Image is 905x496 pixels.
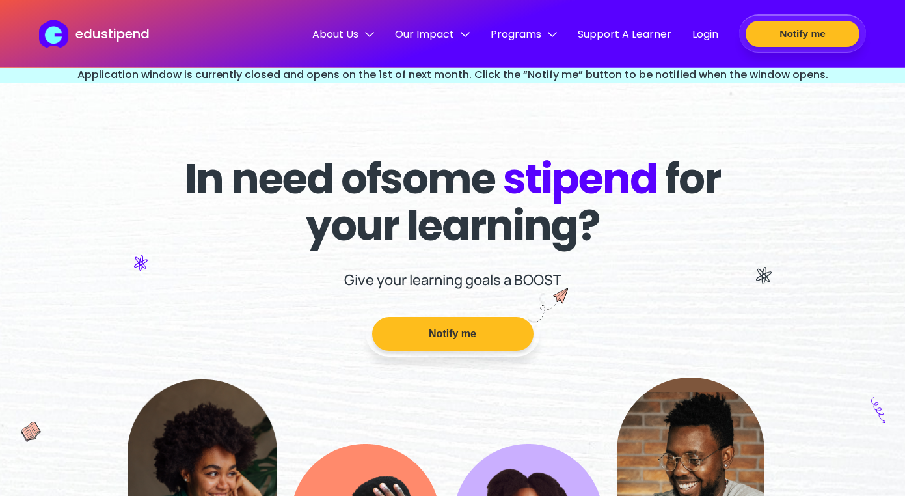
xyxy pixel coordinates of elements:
[344,270,561,290] p: Give your learning goals a BOOST
[75,24,150,44] p: edustipend
[528,288,568,323] img: boost icon
[578,26,671,44] a: Support A Learner
[692,26,718,42] span: Login
[134,255,148,271] img: icon
[746,21,859,47] button: Notify me
[395,26,470,42] span: Our Impact
[312,26,374,42] span: About Us
[164,156,741,249] h1: In need of some for your learning?
[461,30,470,39] img: down
[756,267,772,284] img: icon
[692,26,718,44] a: Login
[503,150,657,208] span: stipend
[871,397,885,423] img: icon
[39,20,74,48] img: edustipend logo
[578,26,671,42] span: Support A Learner
[365,30,374,39] img: down
[491,26,557,42] span: Programs
[21,422,42,442] img: icon
[39,20,149,48] a: edustipend logoedustipend
[548,30,557,39] img: down
[372,317,534,351] button: Notify me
